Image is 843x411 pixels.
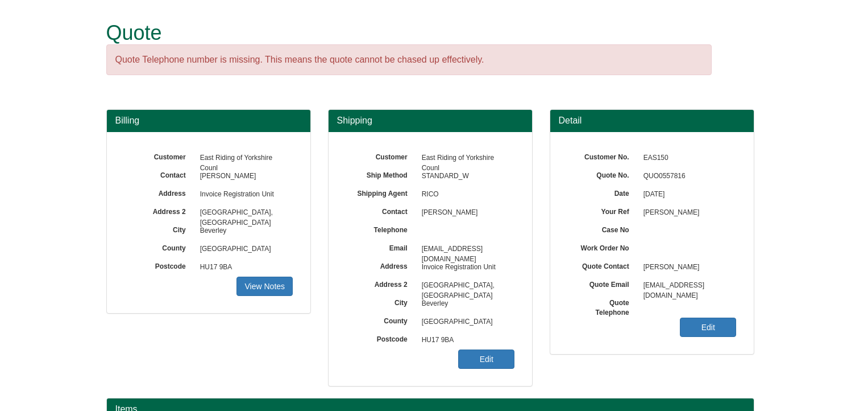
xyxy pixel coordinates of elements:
[416,295,515,313] span: Beverley
[346,167,416,180] label: Ship Method
[194,240,293,258] span: [GEOGRAPHIC_DATA]
[106,44,712,76] div: Quote Telephone number is missing. This means the quote cannot be chased up effectively.
[567,295,638,318] label: Quote Telephone
[416,186,515,204] span: RICO
[194,186,293,204] span: Invoice Registration Unit
[567,167,638,180] label: Quote No.
[106,22,712,44] h1: Quote
[567,277,638,290] label: Quote Email
[346,222,416,235] label: Telephone
[567,186,638,199] label: Date
[124,167,194,180] label: Contact
[416,240,515,258] span: [EMAIL_ADDRESS][DOMAIN_NAME]
[124,222,194,235] label: City
[559,116,745,126] h3: Detail
[194,167,293,186] span: [PERSON_NAME]
[416,313,515,331] span: [GEOGRAPHIC_DATA]
[638,277,737,295] span: [EMAIL_ADDRESS][DOMAIN_NAME]
[416,331,515,350] span: HU17 9BA
[124,258,194,272] label: Postcode
[416,277,515,295] span: [GEOGRAPHIC_DATA], [GEOGRAPHIC_DATA]
[194,222,293,240] span: Beverley
[416,204,515,222] span: [PERSON_NAME]
[638,186,737,204] span: [DATE]
[124,204,194,217] label: Address 2
[638,149,737,167] span: EAS150
[346,313,416,326] label: County
[346,240,416,253] label: Email
[638,167,737,186] span: QUO0557816
[567,240,638,253] label: Work Order No
[124,240,194,253] label: County
[680,318,736,337] a: Edit
[567,204,638,217] label: Your Ref
[346,295,416,308] label: City
[346,331,416,344] label: Postcode
[236,277,293,296] a: View Notes
[346,277,416,290] label: Address 2
[194,149,293,167] span: East Riding of Yorkshire Counl
[194,258,293,277] span: HU17 9BA
[416,258,515,277] span: Invoice Registration Unit
[638,204,737,222] span: [PERSON_NAME]
[346,149,416,162] label: Customer
[416,149,515,167] span: East Riding of Yorkshire Counl
[194,204,293,222] span: [GEOGRAPHIC_DATA], [GEOGRAPHIC_DATA]
[567,222,638,235] label: Case No
[346,258,416,272] label: Address
[124,186,194,199] label: Address
[124,149,194,162] label: Customer
[567,258,638,272] label: Quote Contact
[458,350,514,369] a: Edit
[567,149,638,162] label: Customer No.
[416,167,515,186] span: STANDARD_W
[346,204,416,217] label: Contact
[337,116,524,126] h3: Shipping
[638,258,737,277] span: [PERSON_NAME]
[115,116,302,126] h3: Billing
[346,186,416,199] label: Shipping Agent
